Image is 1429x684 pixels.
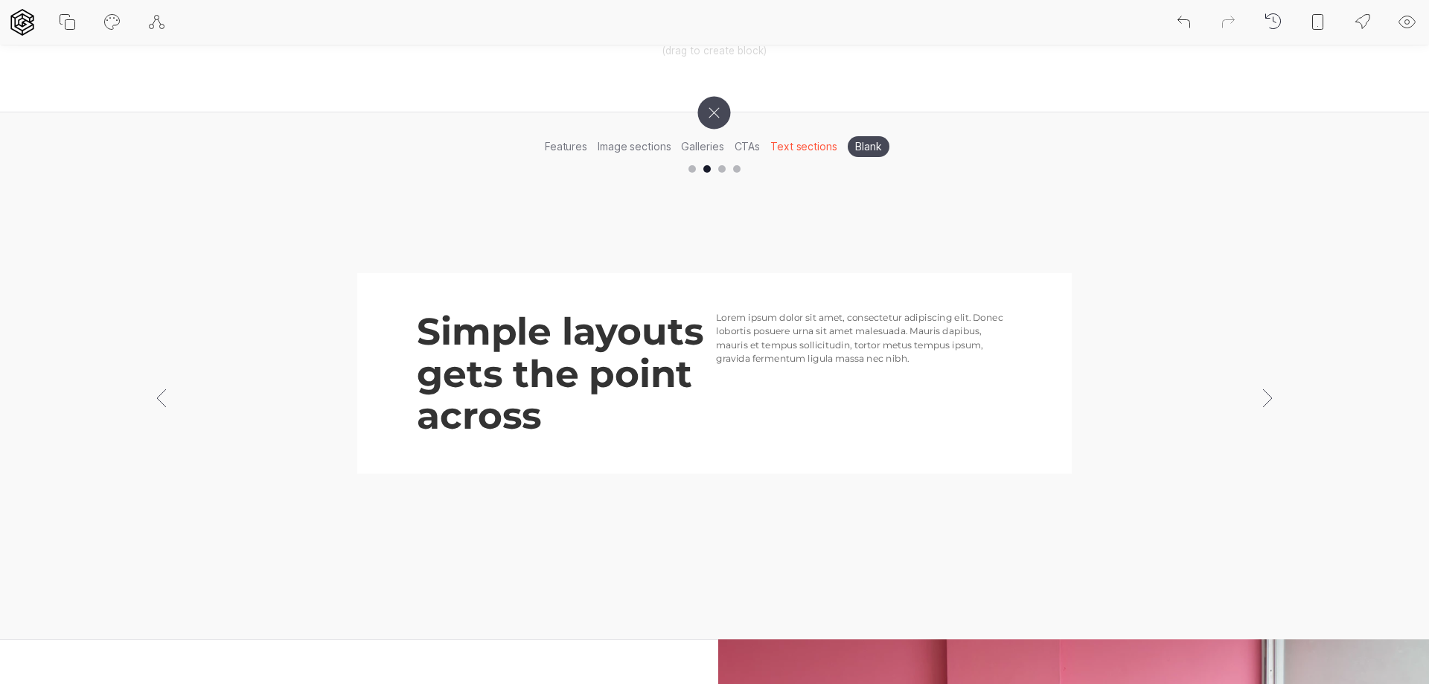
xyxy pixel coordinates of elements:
[765,135,843,158] li: Text sections
[848,136,889,157] li: Blank
[417,310,712,436] h1: Simple layouts gets the point across
[540,135,592,158] li: Features
[676,135,729,158] li: Galleries
[729,135,766,158] li: CTAs
[716,310,1011,365] p: Lorem ipsum dolor sit amet, consectetur adipiscing elit. Donec lobortis posuere urna sit amet mal...
[1264,12,1282,33] div: Backups
[592,135,677,158] li: Image sections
